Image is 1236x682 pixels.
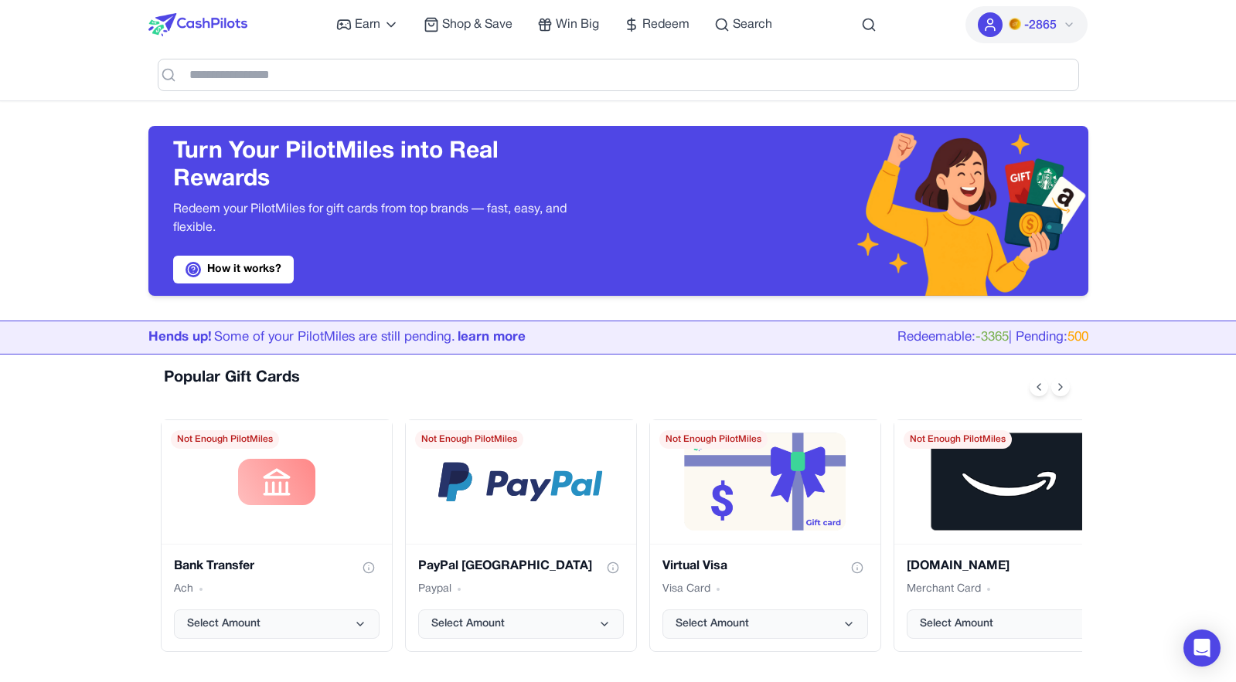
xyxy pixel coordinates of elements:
[642,15,690,34] span: Redeem
[431,616,505,632] span: Select Amount
[187,616,260,632] span: Select Amount
[618,126,1088,296] img: Header decoration
[418,609,624,639] button: Select Amount
[438,462,603,502] img: /default-reward-image.png
[897,327,1088,348] div: Redeemable: | Pending:
[907,609,1112,639] button: Select Amount
[164,367,300,389] h2: Popular Gift Cards
[173,200,594,237] p: Redeem your PilotMiles for gift cards from top brands — fast, easy, and flexible.
[1009,18,1021,30] img: PMs
[148,327,526,348] div: Some of your PilotMiles are still pending.
[174,609,380,639] button: Select Amount
[424,15,512,34] a: Shop & Save
[418,557,592,575] h3: PayPal [GEOGRAPHIC_DATA]
[920,616,993,632] span: Select Amount
[659,430,768,449] span: Not Enough PilotMiles
[174,557,254,575] h3: Bank Transfer
[714,15,772,34] a: Search
[355,15,380,34] span: Earn
[649,419,881,652] div: Virtual Visa gift card
[683,433,846,531] img: default-reward-image.png
[238,459,315,505] img: /default-reward-image.png
[662,609,868,639] button: Select Amount
[904,430,1012,449] span: Not Enough PilotMiles
[418,582,451,597] span: Paypal
[676,616,749,632] span: Select Amount
[846,557,868,579] button: Show gift card information
[174,582,193,597] span: Ach
[624,15,690,34] a: Redeem
[907,557,1010,575] h3: [DOMAIN_NAME]
[336,15,399,34] a: Earn
[458,331,526,343] a: learn more
[1183,629,1221,667] div: Open Intercom Messenger
[415,430,523,449] span: Not Enough PilotMiles
[894,419,1125,652] div: Amazon.com gift card
[171,430,279,449] span: Not Enough PilotMiles
[907,582,981,597] span: Merchant Card
[602,557,624,579] button: Show gift card information
[405,419,637,652] div: PayPal USA gift card
[733,15,772,34] span: Search
[358,557,380,579] button: Show gift card information
[976,331,1009,343] span: -3365
[1024,16,1057,35] span: -2865
[556,15,599,34] span: Win Big
[161,419,393,652] div: Bank Transfer gift card
[965,6,1088,43] button: PMs-2865
[173,138,594,194] h3: Turn Your PilotMiles into Real Rewards
[931,433,1087,531] img: /default-reward-image.png
[662,582,710,597] span: Visa Card
[442,15,512,34] span: Shop & Save
[173,256,294,283] a: How it works?
[148,331,212,343] span: Hends up!
[662,557,727,575] h3: Virtual Visa
[148,13,247,36] img: CashPilots Logo
[1067,331,1088,343] span: 500
[537,15,599,34] a: Win Big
